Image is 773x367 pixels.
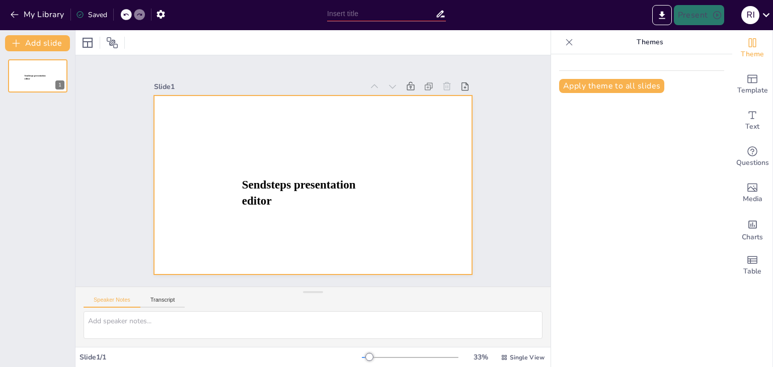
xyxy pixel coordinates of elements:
button: R I [741,5,759,25]
button: Speaker Notes [84,297,140,308]
div: Add ready made slides [732,66,772,103]
div: Change the overall theme [732,30,772,66]
span: Sendsteps presentation editor [25,75,46,80]
div: 33 % [469,352,493,362]
div: Get real-time input from your audience [732,139,772,175]
button: Export to PowerPoint [652,5,672,25]
span: Questions [736,157,769,168]
div: Add a table [732,247,772,284]
span: Charts [742,232,763,243]
p: Themes [577,30,722,54]
div: Layout [80,35,96,51]
div: Add charts and graphs [732,211,772,247]
div: 1 [55,80,64,89]
span: Text [745,121,759,132]
div: Add text boxes [732,103,772,139]
span: Media [743,194,762,205]
div: Slide 1 [154,82,364,91]
button: Present [674,5,724,25]
div: Sendsteps presentation editor1 [8,59,67,93]
span: Table [743,266,761,277]
button: My Library [8,7,68,23]
div: Slide 1 / 1 [80,352,362,362]
button: Transcript [140,297,185,308]
span: Template [737,85,768,96]
input: Insert title [327,7,435,21]
div: R I [741,6,759,24]
span: Position [106,37,118,49]
button: Apply theme to all slides [559,79,664,93]
span: Sendsteps presentation editor [242,178,355,207]
span: Theme [741,49,764,60]
div: Add images, graphics, shapes or video [732,175,772,211]
div: Saved [76,10,107,20]
button: Add slide [5,35,70,51]
span: Single View [510,353,545,361]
